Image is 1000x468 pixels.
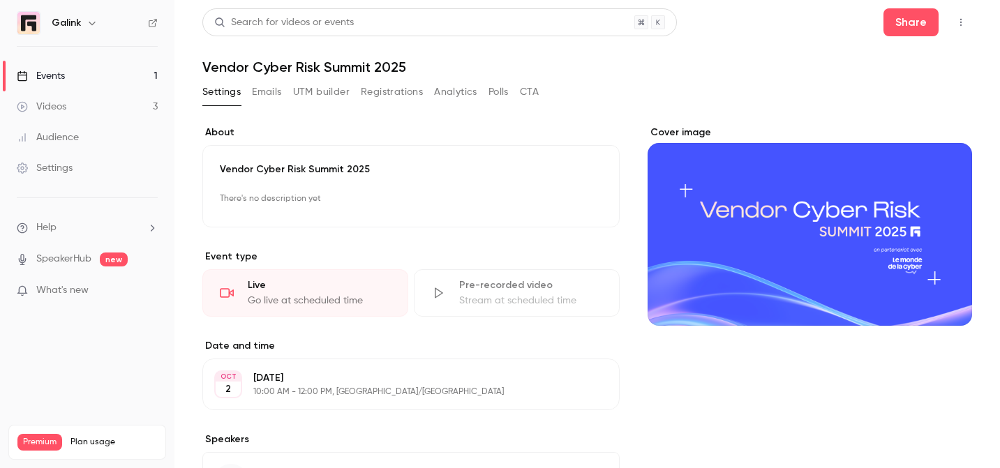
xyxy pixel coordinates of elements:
div: Audience [17,130,79,144]
label: Date and time [202,339,620,353]
button: UTM builder [293,81,350,103]
div: Search for videos or events [214,15,354,30]
span: What's new [36,283,89,298]
span: Premium [17,434,62,451]
button: Emails [252,81,281,103]
p: Event type [202,250,620,264]
button: CTA [520,81,539,103]
div: Pre-recorded video [459,278,602,292]
label: Cover image [648,126,972,139]
li: help-dropdown-opener [17,220,158,235]
div: Videos [17,100,66,114]
iframe: Noticeable Trigger [141,285,158,297]
p: [DATE] [253,371,546,385]
a: SpeakerHub [36,252,91,266]
div: OCT [216,372,241,382]
label: About [202,126,620,139]
p: Vendor Cyber Risk Summit 2025 [220,163,602,176]
button: Registrations [361,81,423,103]
section: Cover image [648,126,972,326]
p: There's no description yet [220,188,602,210]
button: Share [883,8,939,36]
h6: Galink [52,16,81,30]
div: Live [248,278,391,292]
label: Speakers [202,432,620,446]
div: Events [17,69,65,83]
img: Galink [17,12,40,34]
div: Stream at scheduled time [459,294,602,308]
span: new [100,252,128,266]
p: 2 [225,382,231,396]
div: Go live at scheduled time [248,294,391,308]
span: Help [36,220,57,235]
button: Settings [202,81,241,103]
p: 10:00 AM - 12:00 PM, [GEOGRAPHIC_DATA]/[GEOGRAPHIC_DATA] [253,386,546,398]
span: Plan usage [70,437,157,448]
button: Analytics [434,81,477,103]
h1: Vendor Cyber Risk Summit 2025 [202,59,972,75]
button: Polls [488,81,509,103]
div: LiveGo live at scheduled time [202,269,408,317]
div: Settings [17,161,73,175]
div: Pre-recorded videoStream at scheduled time [414,269,620,317]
